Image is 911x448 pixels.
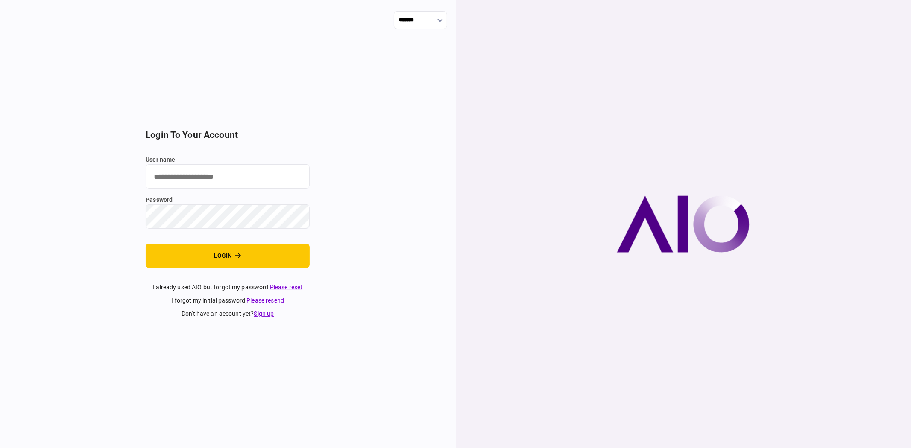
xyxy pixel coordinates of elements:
[617,195,750,253] img: AIO company logo
[246,297,284,304] a: Please resend
[146,155,310,164] label: user name
[146,296,310,305] div: I forgot my initial password
[146,309,310,318] div: don't have an account yet ?
[146,244,310,268] button: login
[270,284,303,291] a: Please reset
[394,11,447,29] input: show language options
[146,195,310,204] label: password
[146,283,310,292] div: I already used AIO but forgot my password
[146,204,310,229] input: password
[146,164,310,189] input: user name
[146,130,310,140] h2: login to your account
[254,310,274,317] a: Sign up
